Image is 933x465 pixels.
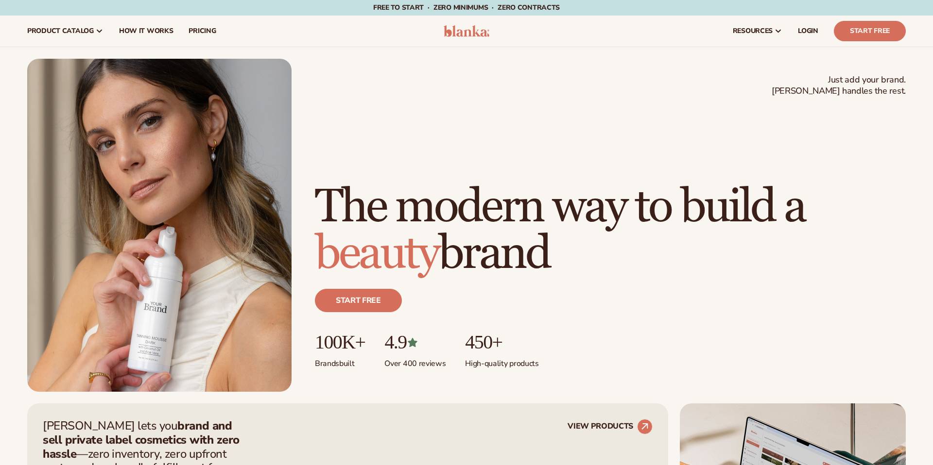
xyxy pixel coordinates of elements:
img: logo [444,25,490,37]
p: High-quality products [465,353,538,369]
p: Over 400 reviews [384,353,446,369]
a: product catalog [19,16,111,47]
h1: The modern way to build a brand [315,184,906,277]
span: resources [733,27,773,35]
p: 450+ [465,332,538,353]
span: How It Works [119,27,173,35]
span: LOGIN [798,27,818,35]
p: 4.9 [384,332,446,353]
span: Just add your brand. [PERSON_NAME] handles the rest. [772,74,906,97]
p: 100K+ [315,332,365,353]
span: pricing [189,27,216,35]
span: beauty [315,225,438,282]
strong: brand and sell private label cosmetics with zero hassle [43,418,240,462]
span: Free to start · ZERO minimums · ZERO contracts [373,3,560,12]
img: Female holding tanning mousse. [27,59,292,392]
a: pricing [181,16,224,47]
span: product catalog [27,27,94,35]
a: LOGIN [790,16,826,47]
a: VIEW PRODUCTS [568,419,653,434]
a: resources [725,16,790,47]
a: Start Free [834,21,906,41]
p: Brands built [315,353,365,369]
a: How It Works [111,16,181,47]
a: Start free [315,289,402,312]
